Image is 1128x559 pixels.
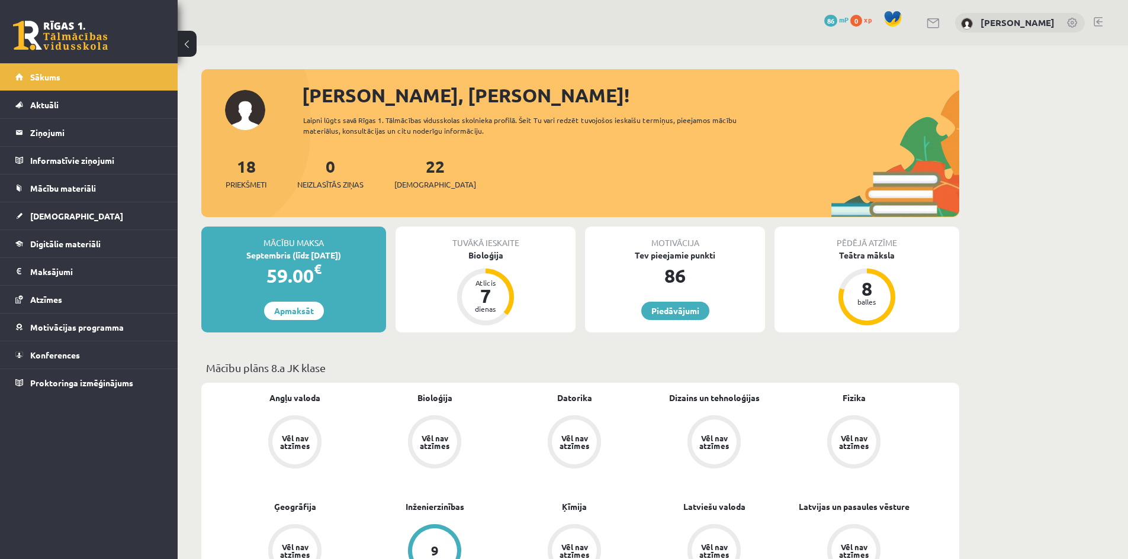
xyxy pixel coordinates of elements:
[837,543,870,558] div: Vēl nav atzīmes
[417,392,452,404] a: Bioloģija
[201,261,386,290] div: 59.00
[849,298,885,305] div: balles
[406,500,464,513] a: Inženierzinības
[843,392,866,404] a: Fizika
[30,294,62,305] span: Atzīmes
[824,15,849,24] a: 86 mP
[644,415,784,471] a: Vēl nav atzīmes
[698,434,731,450] div: Vēl nav atzīmes
[698,543,731,558] div: Vēl nav atzīmes
[504,415,644,471] a: Vēl nav atzīmes
[226,179,266,190] span: Priekšmeti
[585,249,765,261] div: Tev pieejamie punkti
[468,286,503,305] div: 7
[775,227,959,249] div: Pēdējā atzīme
[278,434,311,450] div: Vēl nav atzīmes
[641,302,709,320] a: Piedāvājumi
[201,249,386,261] div: Septembris (līdz [DATE])
[15,341,163,369] a: Konferences
[669,392,760,404] a: Dizains un tehnoloģijas
[775,249,959,261] div: Teātra māksla
[557,392,592,404] a: Datorika
[314,260,322,277] span: €
[431,544,439,557] div: 9
[824,15,837,27] span: 86
[30,119,163,146] legend: Ziņojumi
[784,415,924,471] a: Vēl nav atzīmes
[30,238,101,249] span: Digitālie materiāli
[850,15,862,27] span: 0
[297,179,364,190] span: Neizlasītās ziņas
[30,147,163,174] legend: Informatīvie ziņojumi
[15,258,163,285] a: Maksājumi
[226,156,266,190] a: 18Priekšmeti
[30,258,163,285] legend: Maksājumi
[15,369,163,396] a: Proktoringa izmēģinājums
[981,17,1055,28] a: [PERSON_NAME]
[30,350,80,360] span: Konferences
[585,261,765,290] div: 86
[274,500,316,513] a: Ģeogrāfija
[562,500,587,513] a: Ķīmija
[15,91,163,118] a: Aktuāli
[225,415,365,471] a: Vēl nav atzīmes
[418,434,451,450] div: Vēl nav atzīmes
[775,249,959,327] a: Teātra māksla 8 balles
[468,305,503,312] div: dienas
[15,175,163,202] a: Mācību materiāli
[365,415,504,471] a: Vēl nav atzīmes
[558,543,591,558] div: Vēl nav atzīmes
[201,227,386,249] div: Mācību maksa
[30,211,123,221] span: [DEMOGRAPHIC_DATA]
[396,227,576,249] div: Tuvākā ieskaite
[30,99,59,110] span: Aktuāli
[15,314,163,341] a: Motivācijas programma
[396,249,576,261] div: Bioloģija
[683,500,745,513] a: Latviešu valoda
[30,322,124,332] span: Motivācijas programma
[269,392,320,404] a: Angļu valoda
[396,249,576,327] a: Bioloģija Atlicis 7 dienas
[394,156,476,190] a: 22[DEMOGRAPHIC_DATA]
[302,81,959,109] div: [PERSON_NAME], [PERSON_NAME]!
[30,377,133,388] span: Proktoringa izmēģinājums
[394,179,476,190] span: [DEMOGRAPHIC_DATA]
[264,302,324,320] a: Apmaksāt
[297,156,364,190] a: 0Neizlasītās ziņas
[30,183,96,193] span: Mācību materiāli
[15,286,163,313] a: Atzīmes
[15,202,163,230] a: [DEMOGRAPHIC_DATA]
[15,147,163,174] a: Informatīvie ziņojumi
[961,18,973,30] img: Margarita Borsa
[303,115,758,136] div: Laipni lūgts savā Rīgas 1. Tālmācības vidusskolas skolnieka profilā. Šeit Tu vari redzēt tuvojošo...
[849,279,885,298] div: 8
[839,15,849,24] span: mP
[15,63,163,91] a: Sākums
[850,15,878,24] a: 0 xp
[585,227,765,249] div: Motivācija
[468,279,503,286] div: Atlicis
[799,500,910,513] a: Latvijas un pasaules vēsture
[278,543,311,558] div: Vēl nav atzīmes
[558,434,591,450] div: Vēl nav atzīmes
[15,119,163,146] a: Ziņojumi
[206,360,955,376] p: Mācību plāns 8.a JK klase
[13,21,108,50] a: Rīgas 1. Tālmācības vidusskola
[837,434,870,450] div: Vēl nav atzīmes
[30,72,60,82] span: Sākums
[15,230,163,257] a: Digitālie materiāli
[864,15,872,24] span: xp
